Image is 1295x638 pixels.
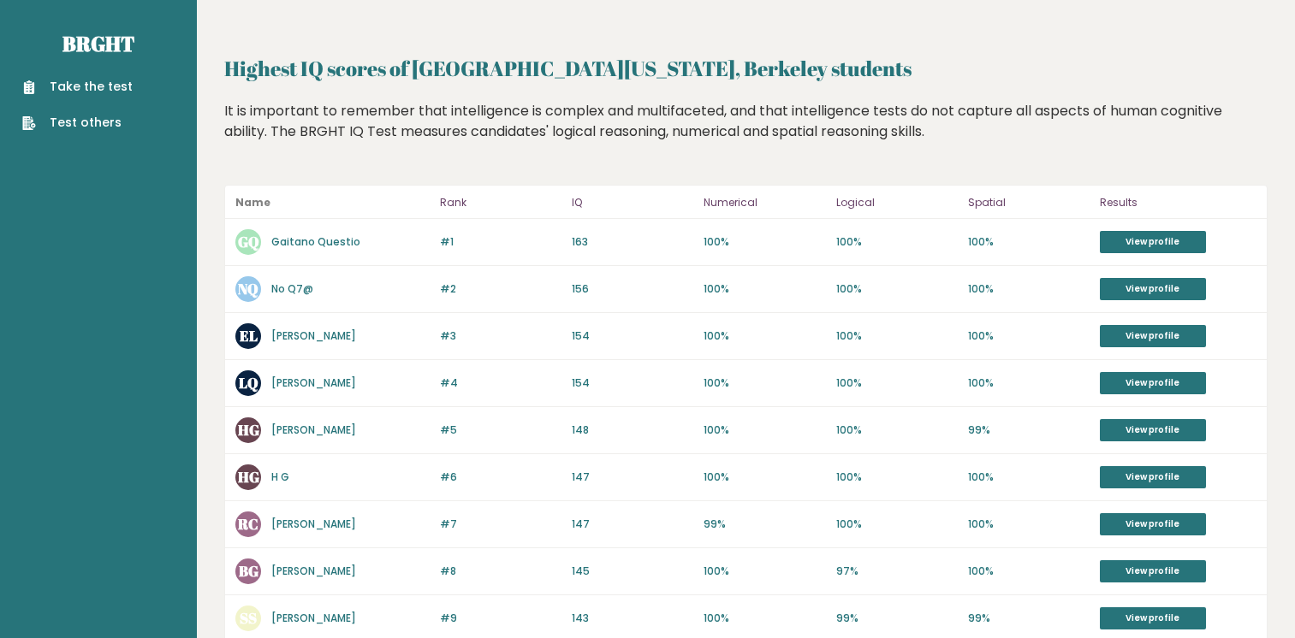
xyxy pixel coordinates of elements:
[440,517,561,532] p: #7
[1100,513,1206,535] a: View profile
[572,328,693,344] p: 154
[968,234,1090,250] p: 100%
[836,611,958,626] p: 99%
[968,470,1090,485] p: 100%
[238,467,259,487] text: HG
[968,564,1090,579] p: 100%
[572,375,693,391] p: 154
[836,192,958,213] p: Logical
[572,422,693,438] p: 148
[836,328,958,344] p: 100%
[1100,192,1256,213] p: Results
[1100,560,1206,582] a: View profile
[572,470,693,485] p: 147
[238,279,258,298] text: NQ
[22,78,133,96] a: Take the test
[704,564,825,579] p: 100%
[224,101,1268,168] div: It is important to remember that intelligence is complex and multifaceted, and that intelligence ...
[440,564,561,579] p: #8
[1100,419,1206,441] a: View profile
[1100,466,1206,488] a: View profile
[572,281,693,297] p: 156
[704,375,825,391] p: 100%
[836,564,958,579] p: 97%
[440,192,561,213] p: Rank
[836,281,958,297] p: 100%
[704,517,825,532] p: 99%
[704,422,825,438] p: 100%
[271,234,360,249] a: Gaitano Questio
[235,195,270,210] b: Name
[271,564,356,578] a: [PERSON_NAME]
[704,281,825,297] p: 100%
[239,561,258,581] text: BG
[572,517,693,532] p: 147
[271,422,356,437] a: [PERSON_NAME]
[836,422,958,438] p: 100%
[271,281,313,296] a: No Q7@
[968,375,1090,391] p: 100%
[572,564,693,579] p: 145
[836,517,958,532] p: 100%
[704,192,825,213] p: Numerical
[968,328,1090,344] p: 100%
[440,470,561,485] p: #6
[968,422,1090,438] p: 99%
[440,234,561,250] p: #1
[224,53,1268,84] h2: Highest IQ scores of [GEOGRAPHIC_DATA][US_STATE], Berkeley students
[968,192,1090,213] p: Spatial
[572,234,693,250] p: 163
[271,375,356,390] a: [PERSON_NAME]
[239,373,258,393] text: LQ
[271,611,356,625] a: [PERSON_NAME]
[572,192,693,213] p: IQ
[240,608,257,628] text: SS
[704,328,825,344] p: 100%
[1100,607,1206,629] a: View profile
[1100,372,1206,394] a: View profile
[22,114,133,132] a: Test others
[704,611,825,626] p: 100%
[440,611,561,626] p: #9
[240,326,258,346] text: EL
[572,611,693,626] p: 143
[440,422,561,438] p: #5
[968,611,1090,626] p: 99%
[440,375,561,391] p: #4
[271,517,356,531] a: [PERSON_NAME]
[836,470,958,485] p: 100%
[704,470,825,485] p: 100%
[1100,278,1206,300] a: View profile
[1100,325,1206,347] a: View profile
[238,232,259,251] text: GQ
[238,420,259,440] text: HG
[968,281,1090,297] p: 100%
[836,234,958,250] p: 100%
[440,281,561,297] p: #2
[271,470,289,484] a: H G
[440,328,561,344] p: #3
[704,234,825,250] p: 100%
[62,30,134,57] a: Brght
[968,517,1090,532] p: 100%
[237,514,258,534] text: RC
[836,375,958,391] p: 100%
[271,328,356,343] a: [PERSON_NAME]
[1100,231,1206,253] a: View profile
